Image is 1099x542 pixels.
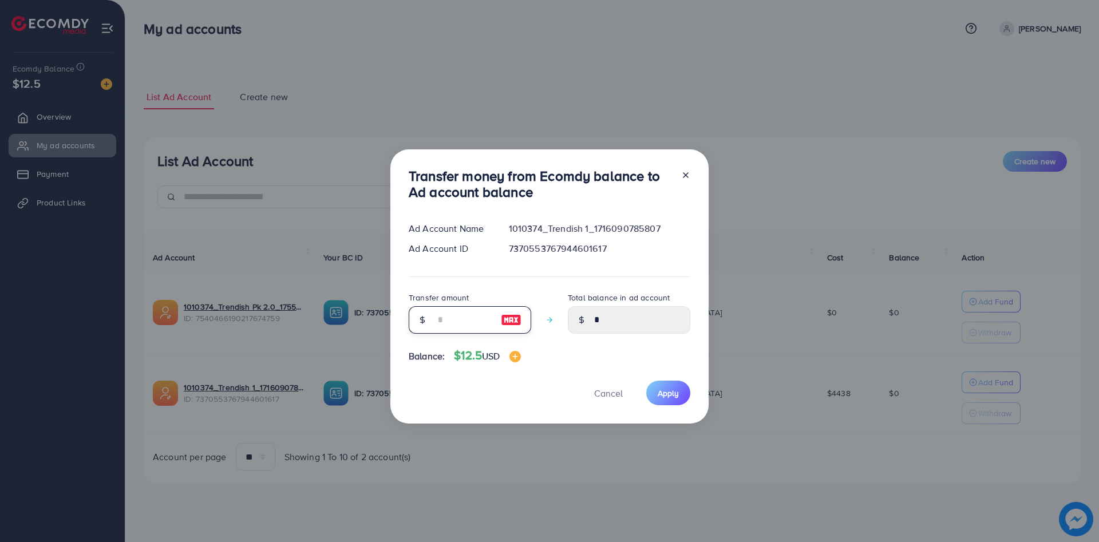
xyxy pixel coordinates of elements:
[500,222,699,235] div: 1010374_Trendish 1_1716090785807
[482,350,500,362] span: USD
[409,168,672,201] h3: Transfer money from Ecomdy balance to Ad account balance
[409,292,469,303] label: Transfer amount
[594,387,623,399] span: Cancel
[646,381,690,405] button: Apply
[400,222,500,235] div: Ad Account Name
[509,351,521,362] img: image
[501,313,521,327] img: image
[568,292,670,303] label: Total balance in ad account
[454,349,520,363] h4: $12.5
[500,242,699,255] div: 7370553767944601617
[409,350,445,363] span: Balance:
[580,381,637,405] button: Cancel
[400,242,500,255] div: Ad Account ID
[658,387,679,399] span: Apply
